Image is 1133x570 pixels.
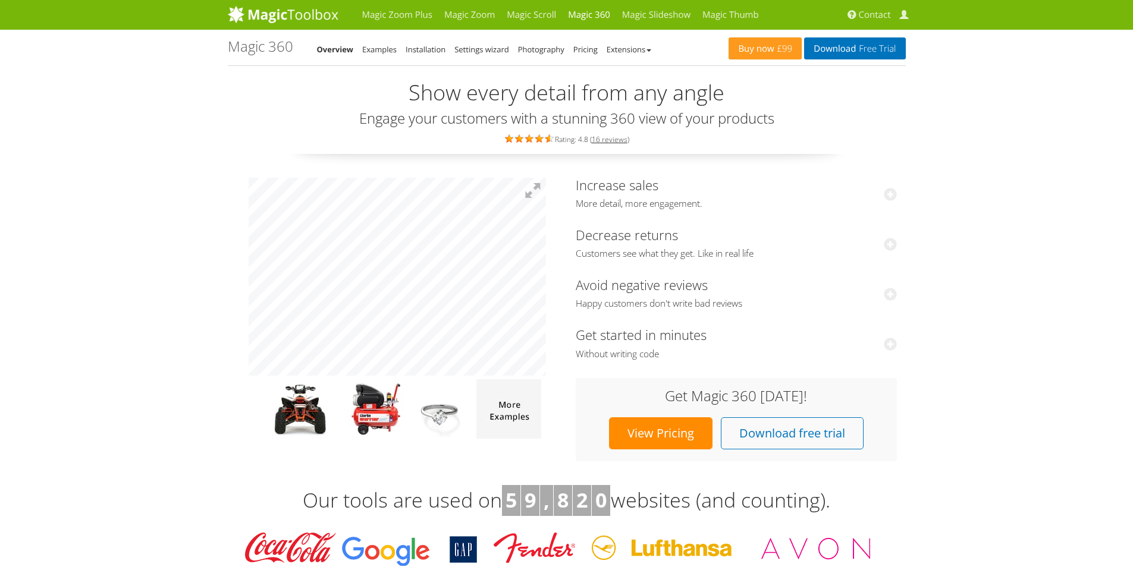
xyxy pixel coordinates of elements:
[228,111,906,126] h3: Engage your customers with a stunning 360 view of your products
[362,44,397,55] a: Examples
[228,485,906,516] h3: Our tools are used on websites (and counting).
[576,198,897,210] span: More detail, more engagement.
[544,486,550,514] b: ,
[588,388,885,404] h3: Get Magic 360 [DATE]!
[774,44,793,53] span: £99
[609,417,713,449] a: View Pricing
[576,248,897,260] span: Customers see what they get. Like in real life
[525,486,536,514] b: 9
[454,44,509,55] a: Settings wizard
[506,486,517,514] b: 5
[576,276,897,310] a: Avoid negative reviewsHappy customers don't write bad reviews
[729,37,802,59] a: Buy now£99
[557,486,569,514] b: 8
[576,326,897,360] a: Get started in minutesWithout writing code
[228,81,906,105] h2: Show every detail from any angle
[317,44,354,55] a: Overview
[721,417,864,449] a: Download free trial
[228,132,906,145] div: Rating: 4.8 ( )
[576,176,897,210] a: Increase salesMore detail, more engagement.
[607,44,651,55] a: Extensions
[595,486,607,514] b: 0
[592,134,627,144] a: 16 reviews
[576,298,897,310] span: Happy customers don't write bad reviews
[237,528,897,569] img: Magic Toolbox Customers
[576,226,897,260] a: Decrease returnsCustomers see what they get. Like in real life
[573,44,598,55] a: Pricing
[406,44,445,55] a: Installation
[476,379,541,439] img: more magic 360 demos
[859,9,891,21] span: Contact
[804,37,905,59] a: DownloadFree Trial
[518,44,564,55] a: Photography
[856,44,896,53] span: Free Trial
[228,5,338,23] img: MagicToolbox.com - Image tools for your website
[576,486,588,514] b: 2
[228,39,293,54] h1: Magic 360
[576,348,897,360] span: Without writing code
